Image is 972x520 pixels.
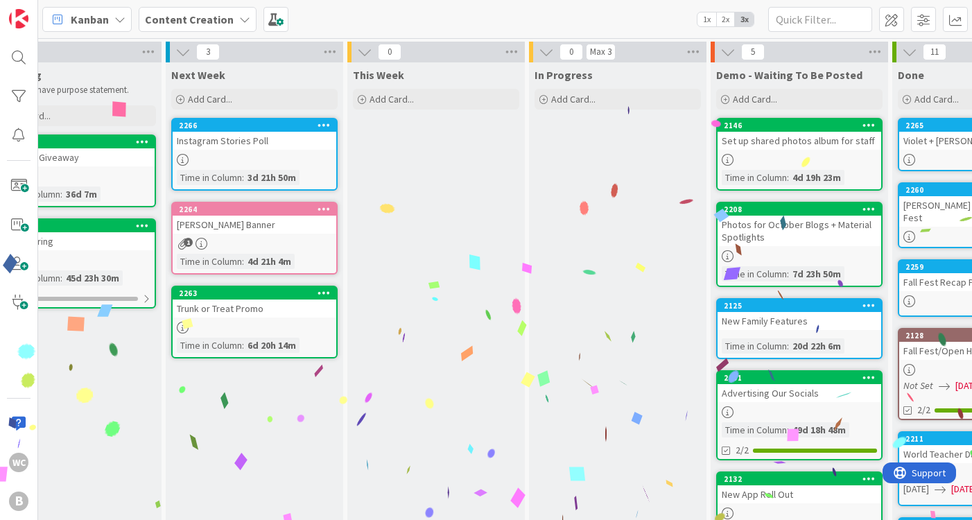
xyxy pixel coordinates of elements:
[184,238,193,247] span: 1
[718,300,881,330] div: 2125New Family Features
[787,170,789,185] span: :
[173,216,336,234] div: [PERSON_NAME] Banner
[718,216,881,246] div: Photos for October Blogs + Material Spotlights
[9,492,28,511] div: B
[60,270,62,286] span: :
[718,119,881,132] div: 2146
[718,384,881,402] div: Advertising Our Socials
[242,170,244,185] span: :
[173,132,336,150] div: Instagram Stories Poll
[724,121,881,130] div: 2146
[718,372,881,402] div: 2151Advertising Our Socials
[722,338,787,354] div: Time in Column
[736,443,749,458] span: 2/2
[789,338,844,354] div: 20d 22h 6m
[370,93,414,105] span: Add Card...
[914,93,959,105] span: Add Card...
[244,254,295,269] div: 4d 21h 4m
[724,474,881,484] div: 2132
[697,12,716,26] span: 1x
[718,473,881,485] div: 2132
[173,119,336,150] div: 2266Instagram Stories Poll
[718,132,881,150] div: Set up shared photos album for staff
[718,473,881,503] div: 2132New App Roll Out
[741,44,765,60] span: 5
[242,254,244,269] span: :
[177,338,242,353] div: Time in Column
[724,301,881,311] div: 2125
[177,170,242,185] div: Time in Column
[718,119,881,150] div: 2146Set up shared photos album for staff
[551,93,596,105] span: Add Card...
[378,44,401,60] span: 0
[789,170,844,185] div: 4d 19h 23m
[787,422,789,437] span: :
[559,44,583,60] span: 0
[722,422,787,437] div: Time in Column
[173,119,336,132] div: 2266
[768,7,872,32] input: Quick Filter...
[242,338,244,353] span: :
[62,270,123,286] div: 45d 23h 30m
[724,205,881,214] div: 2208
[718,203,881,216] div: 2208
[62,187,101,202] div: 36d 7m
[787,338,789,354] span: :
[789,266,844,281] div: 7d 23h 50m
[789,422,849,437] div: 49d 18h 48m
[535,68,593,82] span: In Progress
[145,12,234,26] b: Content Creation
[71,11,109,28] span: Kanban
[733,93,777,105] span: Add Card...
[903,379,933,392] i: Not Set
[722,170,787,185] div: Time in Column
[716,12,735,26] span: 2x
[718,300,881,312] div: 2125
[173,287,336,318] div: 2263Trunk or Treat Promo
[196,44,220,60] span: 3
[718,312,881,330] div: New Family Features
[735,12,754,26] span: 3x
[173,287,336,300] div: 2263
[177,254,242,269] div: Time in Column
[718,372,881,384] div: 2151
[917,403,930,417] span: 2/2
[9,453,28,472] div: WC
[60,187,62,202] span: :
[718,485,881,503] div: New App Roll Out
[9,9,28,28] img: Visit kanbanzone.com
[173,203,336,216] div: 2264
[179,288,336,298] div: 2263
[722,266,787,281] div: Time in Column
[29,2,63,19] span: Support
[718,203,881,246] div: 2208Photos for October Blogs + Material Spotlights
[787,266,789,281] span: :
[244,338,300,353] div: 6d 20h 14m
[898,68,924,82] span: Done
[923,44,946,60] span: 11
[173,300,336,318] div: Trunk or Treat Promo
[173,203,336,234] div: 2264[PERSON_NAME] Banner
[724,373,881,383] div: 2151
[353,68,404,82] span: This Week
[590,49,611,55] div: Max 3
[903,482,929,496] span: [DATE]
[244,170,300,185] div: 3d 21h 50m
[179,205,336,214] div: 2264
[188,93,232,105] span: Add Card...
[179,121,336,130] div: 2266
[171,68,225,82] span: Next Week
[716,68,862,82] span: Demo - Waiting To Be Posted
